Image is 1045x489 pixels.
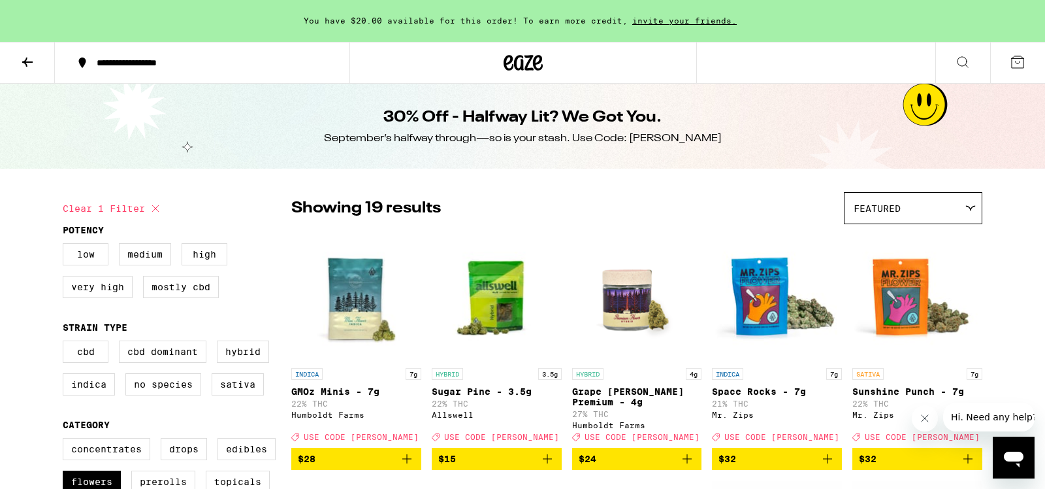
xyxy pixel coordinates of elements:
[859,454,876,464] span: $32
[585,433,699,441] span: USE CODE [PERSON_NAME]
[444,433,559,441] span: USE CODE [PERSON_NAME]
[324,131,722,146] div: September’s halfway through—so is your stash. Use Code: [PERSON_NAME]
[291,197,441,220] p: Showing 19 results
[291,368,323,380] p: INDICA
[217,438,276,460] label: Edibles
[383,107,662,129] h1: 30% Off - Halfway Lit? We Got You.
[852,448,982,470] button: Add to bag
[406,368,421,380] p: 7g
[432,231,562,448] a: Open page for Sugar Pine - 3.5g from Allswell
[8,9,94,20] span: Hi. Need any help?
[63,276,133,298] label: Very High
[572,231,702,362] img: Humboldt Farms - Grape Runtz Premium - 4g
[852,386,982,397] p: Sunshine Punch - 7g
[63,373,115,396] label: Indica
[438,454,456,464] span: $15
[943,403,1035,431] iframe: Message from company
[63,420,110,430] legend: Category
[304,433,419,441] span: USE CODE [PERSON_NAME]
[304,16,628,25] span: You have $20.00 available for this order! To earn more credit,
[993,437,1035,479] iframe: Button to launch messaging window
[865,433,980,441] span: USE CODE [PERSON_NAME]
[125,373,201,396] label: No Species
[432,368,463,380] p: HYBRID
[572,410,702,418] p: 27% THC
[217,341,269,363] label: Hybrid
[291,231,421,448] a: Open page for GMOz Minis - 7g from Humboldt Farms
[182,243,227,265] label: High
[852,399,982,408] p: 22% THC
[63,341,108,363] label: CBD
[298,454,315,464] span: $28
[712,231,842,448] a: Open page for Space Rocks - 7g from Mr. Zips
[912,405,938,431] iframe: Close message
[718,454,736,464] span: $32
[852,411,982,419] div: Mr. Zips
[432,399,562,408] p: 22% THC
[826,368,842,380] p: 7g
[432,231,562,362] img: Allswell - Sugar Pine - 3.5g
[63,243,108,265] label: Low
[967,368,982,380] p: 7g
[432,386,562,397] p: Sugar Pine - 3.5g
[291,448,421,470] button: Add to bag
[712,448,842,470] button: Add to bag
[538,368,562,380] p: 3.5g
[291,411,421,419] div: Humboldt Farms
[143,276,219,298] label: Mostly CBD
[212,373,264,396] label: Sativa
[291,386,421,397] p: GMOz Minis - 7g
[712,399,842,408] p: 21% THC
[119,243,171,265] label: Medium
[572,231,702,448] a: Open page for Grape Runtz Premium - 4g from Humboldt Farms
[852,231,982,362] img: Mr. Zips - Sunshine Punch - 7g
[572,448,702,470] button: Add to bag
[572,386,702,407] p: Grape [PERSON_NAME] Premium - 4g
[852,231,982,448] a: Open page for Sunshine Punch - 7g from Mr. Zips
[852,368,884,380] p: SATIVA
[628,16,741,25] span: invite your friends.
[291,231,421,362] img: Humboldt Farms - GMOz Minis - 7g
[724,433,839,441] span: USE CODE [PERSON_NAME]
[712,368,743,380] p: INDICA
[63,225,104,235] legend: Potency
[572,368,603,380] p: HYBRID
[161,438,207,460] label: Drops
[432,411,562,419] div: Allswell
[572,421,702,430] div: Humboldt Farms
[712,411,842,419] div: Mr. Zips
[579,454,596,464] span: $24
[63,438,150,460] label: Concentrates
[686,368,701,380] p: 4g
[432,448,562,470] button: Add to bag
[712,386,842,397] p: Space Rocks - 7g
[291,399,421,408] p: 22% THC
[854,203,901,214] span: Featured
[712,231,842,362] img: Mr. Zips - Space Rocks - 7g
[63,322,127,333] legend: Strain Type
[63,192,163,225] button: Clear 1 filter
[119,341,206,363] label: CBD Dominant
